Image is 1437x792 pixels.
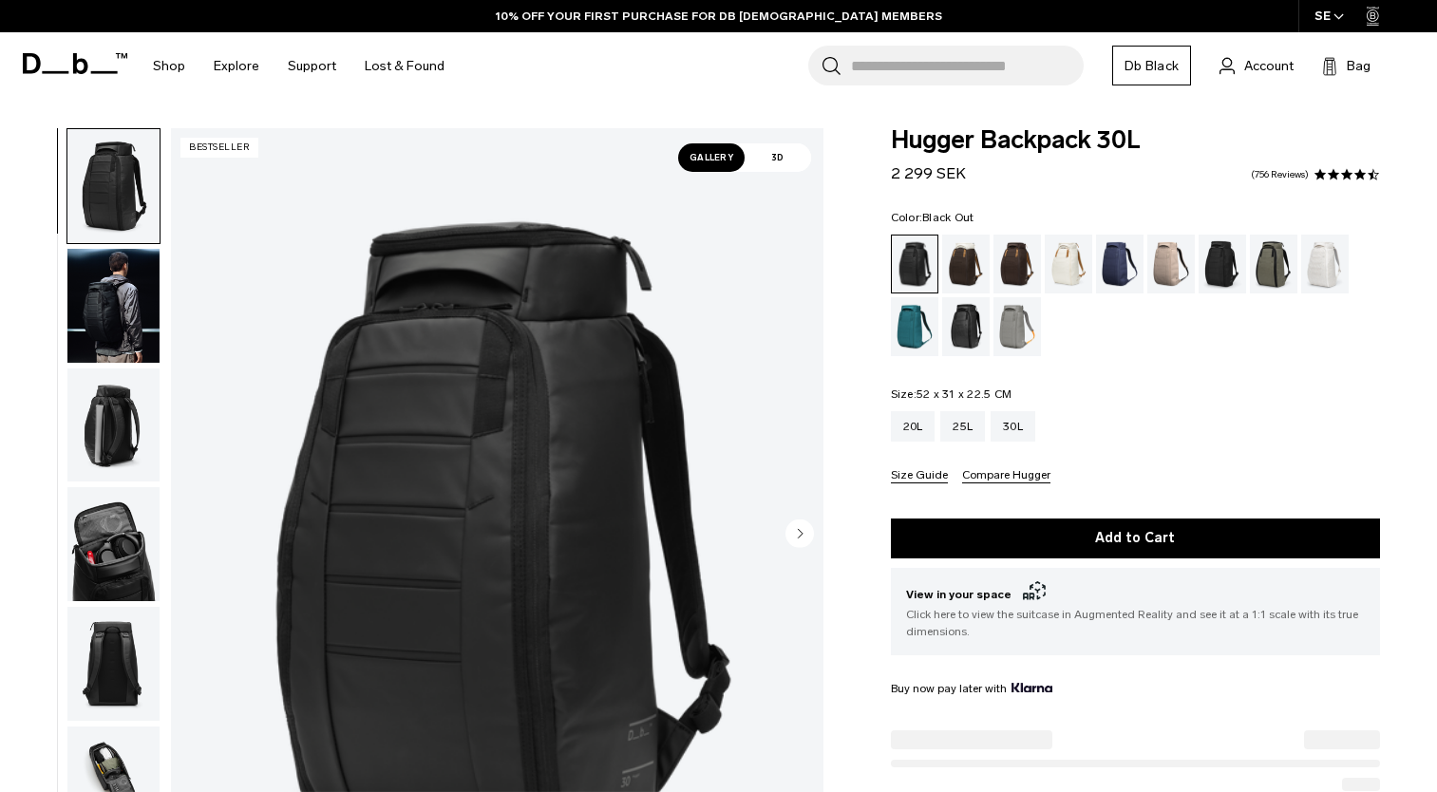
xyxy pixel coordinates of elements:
a: Cappuccino [942,235,990,293]
a: Charcoal Grey [1199,235,1246,293]
img: Hugger Backpack 30L Black Out [67,368,160,482]
img: {"height" => 20, "alt" => "Klarna"} [1012,683,1052,692]
button: Hugger Backpack 30L Black Out [66,128,161,244]
a: Lost & Found [365,32,444,100]
a: Black Out [891,235,938,293]
button: Size Guide [891,469,948,483]
span: Gallery [678,143,745,172]
a: 30L [991,411,1035,442]
a: Oatmilk [1045,235,1092,293]
a: Account [1220,54,1294,77]
span: 3D [745,143,811,172]
a: Support [288,32,336,100]
a: 25L [940,411,985,442]
a: Fogbow Beige [1147,235,1195,293]
button: Hugger Backpack 30L Black Out [66,486,161,602]
img: Hugger Backpack 30L Black Out [67,607,160,721]
a: 10% OFF YOUR FIRST PURCHASE FOR DB [DEMOGRAPHIC_DATA] MEMBERS [496,8,942,25]
a: Clean Slate [1301,235,1349,293]
a: Sand Grey [993,297,1041,356]
span: Account [1244,56,1294,76]
span: Bag [1347,56,1371,76]
button: Compare Hugger [962,469,1050,483]
span: Hugger Backpack 30L [891,128,1380,153]
button: Hugger Backpack 30L Black Out [66,368,161,483]
a: Midnight Teal [891,297,938,356]
a: Forest Green [1250,235,1297,293]
a: Espresso [993,235,1041,293]
a: 20L [891,411,936,442]
a: Reflective Black [942,297,990,356]
img: Hugger Backpack 30L Black Out [67,129,160,243]
img: Hugger Backpack 30L Black Out [67,249,160,363]
img: Hugger Backpack 30L Black Out [67,487,160,601]
a: Shop [153,32,185,100]
p: Bestseller [180,138,258,158]
span: 2 299 SEK [891,164,966,182]
span: Click here to view the suitcase in Augmented Reality and see it at a 1:1 scale with its true dime... [906,606,1365,640]
span: Black Out [922,211,974,224]
button: Add to Cart [891,519,1380,558]
a: Explore [214,32,259,100]
button: Hugger Backpack 30L Black Out [66,248,161,364]
a: 756 reviews [1251,170,1309,179]
button: Next slide [785,519,814,551]
legend: Size: [891,388,1012,400]
a: Db Black [1112,46,1191,85]
span: View in your space [906,583,1365,606]
button: Hugger Backpack 30L Black Out [66,606,161,722]
button: View in your space Click here to view the suitcase in Augmented Reality and see it at a 1:1 scale... [891,568,1380,655]
button: Bag [1322,54,1371,77]
legend: Color: [891,212,974,223]
span: Buy now pay later with [891,680,1052,697]
nav: Main Navigation [139,32,459,100]
a: Blue Hour [1096,235,1144,293]
span: 52 x 31 x 22.5 CM [917,387,1012,401]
